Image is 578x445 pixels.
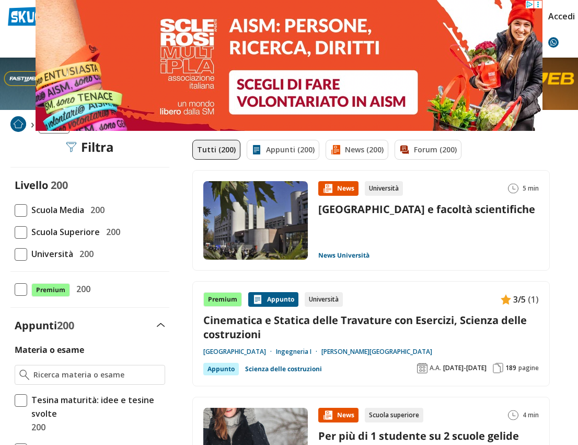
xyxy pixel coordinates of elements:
[430,364,441,372] span: A.A.
[508,410,518,420] img: Tempo lettura
[365,181,403,196] div: Università
[501,294,511,305] img: Appunti contenuto
[528,293,539,306] span: (1)
[399,144,410,155] img: Forum filtro contenuto
[57,318,74,332] span: 200
[508,183,518,194] img: Tempo lettura
[321,348,432,356] a: [PERSON_NAME][GEOGRAPHIC_DATA]
[192,140,240,160] a: Tutti (200)
[10,116,26,132] img: Home
[251,144,262,155] img: Appunti filtro contenuto
[417,363,427,373] img: Anno accademico
[27,393,165,420] span: Tesina maturità: idee e tesine svolte
[365,408,423,422] div: Scuola superiore
[102,225,120,239] span: 200
[33,370,160,380] input: Ricerca materia o esame
[15,318,74,332] label: Appunti
[548,37,559,48] img: WhatsApp
[318,251,369,260] a: News Università
[493,363,503,373] img: Pagine
[66,142,77,152] img: Filtra filtri mobile
[523,181,539,196] span: 5 min
[247,140,319,160] a: Appunti (200)
[322,410,333,420] img: News contenuto
[252,294,263,305] img: Appunti contenuto
[157,323,165,327] img: Apri e chiudi sezione
[10,116,26,133] a: Home
[443,364,487,372] span: [DATE]-[DATE]
[72,282,90,296] span: 200
[27,247,73,261] span: Università
[322,183,333,194] img: News contenuto
[276,348,321,356] a: Ingegneria I
[203,363,239,375] div: Appunto
[75,247,94,261] span: 200
[27,203,84,217] span: Scuola Media
[245,363,322,375] a: Scienza delle costruzioni
[318,202,535,216] a: [GEOGRAPHIC_DATA] e facoltà scientifiche
[203,348,276,356] a: [GEOGRAPHIC_DATA]
[66,140,114,154] div: Filtra
[15,178,48,192] label: Livello
[318,408,359,422] div: News
[518,364,539,372] span: pagine
[51,178,68,192] span: 200
[86,203,105,217] span: 200
[203,181,308,260] img: Immagine news
[318,181,359,196] div: News
[305,292,343,307] div: Università
[27,420,45,434] span: 200
[395,140,461,160] a: Forum (200)
[523,408,539,422] span: 4 min
[19,370,29,380] img: Ricerca materia o esame
[330,144,341,155] img: News filtro contenuto
[513,293,526,306] span: 3/5
[203,313,539,341] a: Cinematica e Statica delle Travature con Esercizi, Scienza delle costruzioni
[27,225,100,239] span: Scuola Superiore
[505,364,516,372] span: 189
[31,283,70,297] span: Premium
[326,140,388,160] a: News (200)
[548,5,570,27] a: Accedi
[15,344,84,355] label: Materia o esame
[248,292,298,307] div: Appunto
[203,292,242,307] div: Premium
